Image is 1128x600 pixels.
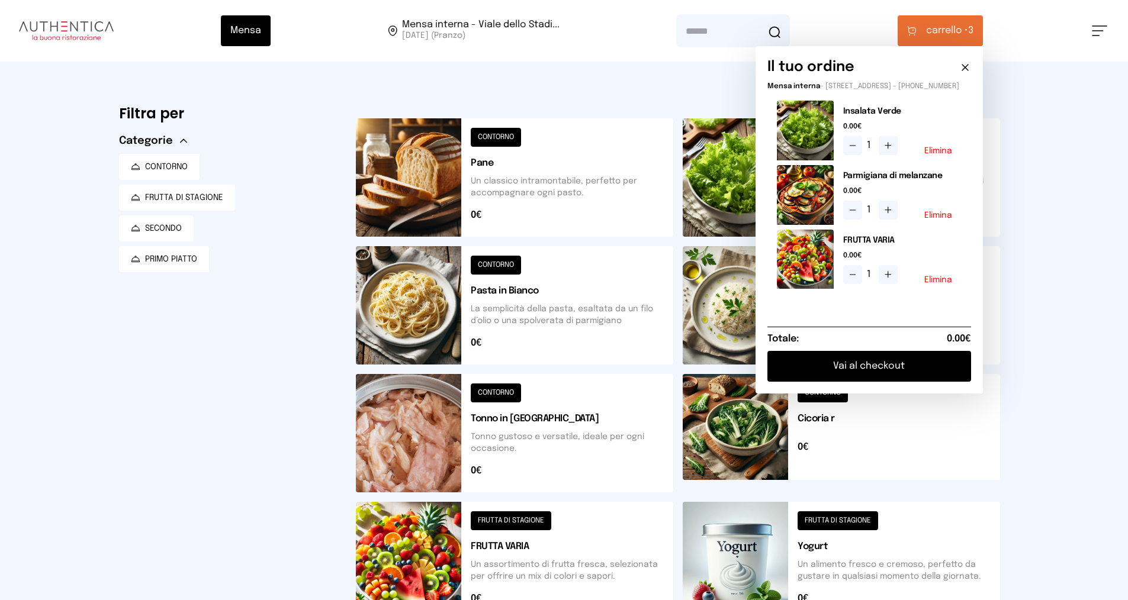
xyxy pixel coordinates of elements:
[19,21,114,40] img: logo.8f33a47.png
[867,203,874,217] span: 1
[402,30,560,41] span: [DATE] (Pranzo)
[926,24,968,38] span: carrello •
[924,147,952,155] button: Elimina
[843,251,962,260] span: 0.00€
[221,15,271,46] button: Mensa
[119,185,235,211] button: FRUTTA DI STAGIONE
[145,222,182,234] span: SECONDO
[145,161,188,173] span: CONTORNO
[867,138,874,153] span: 1
[119,246,209,272] button: PRIMO PIATTO
[843,105,962,117] h2: Insalata Verde
[119,154,200,180] button: CONTORNO
[867,267,874,282] span: 1
[119,133,173,149] span: Categorie
[767,332,799,346] h6: Totale:
[926,24,973,38] span: 3
[843,170,962,182] h2: Parmigiana di melanzane
[843,122,962,131] span: 0.00€
[777,101,834,160] img: media
[767,83,820,90] span: Mensa interna
[767,82,971,91] p: - [STREET_ADDRESS] - [PHONE_NUMBER]
[843,186,962,196] span: 0.00€
[119,104,337,123] h6: Filtra per
[767,351,971,382] button: Vai al checkout
[767,58,854,77] h6: Il tuo ordine
[145,192,223,204] span: FRUTTA DI STAGIONE
[843,234,962,246] h2: FRUTTA VARIA
[777,230,834,289] img: media
[947,332,971,346] span: 0.00€
[898,15,983,46] button: carrello •3
[119,133,187,149] button: Categorie
[924,276,952,284] button: Elimina
[402,20,560,41] span: Viale dello Stadio, 77, 05100 Terni TR, Italia
[145,253,197,265] span: PRIMO PIATTO
[119,215,194,241] button: SECONDO
[777,165,834,225] img: media
[924,211,952,220] button: Elimina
